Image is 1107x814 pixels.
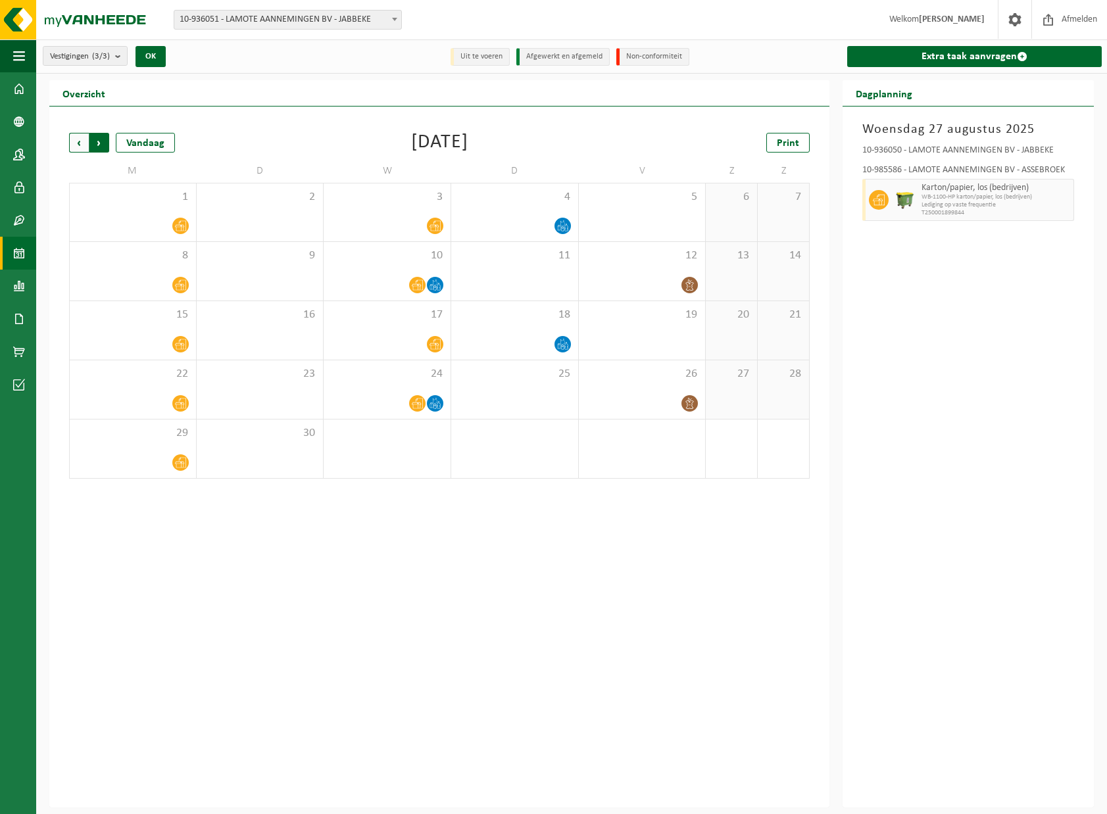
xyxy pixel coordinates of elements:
span: 10-936051 - LAMOTE AANNEMINGEN BV - JABBEKE [174,11,401,29]
span: 23 [203,367,317,381]
span: 2 [203,190,317,204]
h2: Dagplanning [843,80,925,106]
td: M [69,159,197,183]
span: 19 [585,308,699,322]
span: 5 [585,190,699,204]
button: Vestigingen(3/3) [43,46,128,66]
span: 28 [764,367,802,381]
td: D [197,159,324,183]
td: Z [758,159,810,183]
div: Vandaag [116,133,175,153]
div: 10-936050 - LAMOTE AANNEMINGEN BV - JABBEKE [862,146,1074,159]
span: Volgende [89,133,109,153]
h2: Overzicht [49,80,118,106]
span: WB-1100-HP karton/papier, los (bedrijven) [922,193,1070,201]
span: 11 [458,249,572,263]
td: Z [706,159,758,183]
li: Non-conformiteit [616,48,689,66]
span: 9 [203,249,317,263]
a: Extra taak aanvragen [847,46,1102,67]
span: 10 [330,249,444,263]
span: 1 [76,190,189,204]
span: 20 [712,308,750,322]
span: 29 [76,426,189,441]
span: 3 [330,190,444,204]
span: 30 [203,426,317,441]
li: Afgewerkt en afgemeld [516,48,610,66]
button: OK [135,46,166,67]
td: V [579,159,706,183]
span: 17 [330,308,444,322]
span: 18 [458,308,572,322]
span: 21 [764,308,802,322]
count: (3/3) [92,52,110,60]
span: Vestigingen [50,47,110,66]
span: 16 [203,308,317,322]
span: Lediging op vaste frequentie [922,201,1070,209]
span: 24 [330,367,444,381]
span: 25 [458,367,572,381]
span: 6 [712,190,750,204]
div: [DATE] [411,133,468,153]
span: 22 [76,367,189,381]
span: Vorige [69,133,89,153]
span: Karton/papier, los (bedrijven) [922,183,1070,193]
span: T250001899844 [922,209,1070,217]
span: 27 [712,367,750,381]
span: 8 [76,249,189,263]
span: 7 [764,190,802,204]
span: 12 [585,249,699,263]
span: 13 [712,249,750,263]
strong: [PERSON_NAME] [919,14,985,24]
span: 26 [585,367,699,381]
li: Uit te voeren [451,48,510,66]
span: Print [777,138,799,149]
a: Print [766,133,810,153]
div: 10-985586 - LAMOTE AANNEMINGEN BV - ASSEBROEK [862,166,1074,179]
span: 14 [764,249,802,263]
h3: Woensdag 27 augustus 2025 [862,120,1074,139]
td: D [451,159,579,183]
td: W [324,159,451,183]
span: 10-936051 - LAMOTE AANNEMINGEN BV - JABBEKE [174,10,402,30]
span: 4 [458,190,572,204]
span: 15 [76,308,189,322]
img: WB-1100-HPE-GN-50 [895,190,915,210]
